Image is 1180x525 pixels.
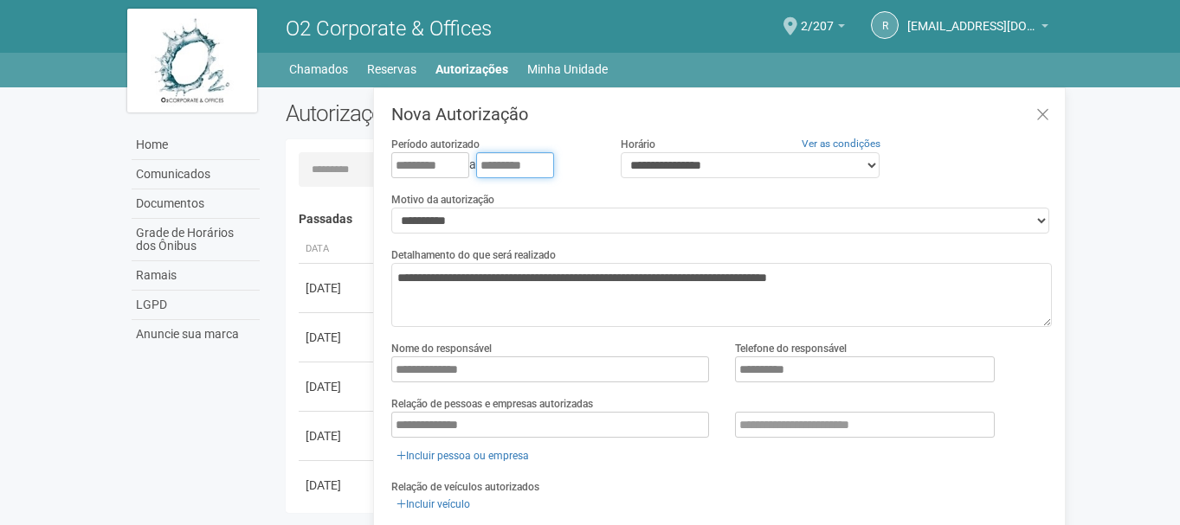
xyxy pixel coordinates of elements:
h2: Autorizações [286,100,656,126]
th: Data [299,235,377,264]
a: Documentos [132,189,260,219]
img: logo.jpg [127,9,257,112]
a: Autorizações [435,57,508,81]
a: 2/207 [801,22,845,35]
a: Anuncie sua marca [132,320,260,349]
span: O2 Corporate & Offices [286,16,492,41]
label: Telefone do responsável [735,341,847,356]
a: Reservas [367,57,416,81]
div: [DATE] [306,378,370,395]
label: Motivo da autorização [391,192,494,208]
a: Minha Unidade [527,57,608,81]
a: Comunicados [132,160,260,189]
h4: Passadas [299,213,1041,226]
label: Horário [621,137,655,152]
label: Período autorizado [391,137,480,152]
div: [DATE] [306,427,370,445]
span: recepcao@benassirio.com.br [907,3,1037,33]
div: a [391,152,594,178]
a: [EMAIL_ADDRESS][DOMAIN_NAME] [907,22,1048,35]
div: [DATE] [306,279,370,297]
label: Relação de pessoas e empresas autorizadas [391,396,593,412]
a: r [871,11,899,39]
a: Home [132,131,260,160]
a: Ver as condições [802,138,880,150]
label: Detalhamento do que será realizado [391,247,556,263]
span: 2/207 [801,3,834,33]
a: Chamados [289,57,348,81]
a: LGPD [132,291,260,320]
div: [DATE] [306,329,370,346]
h3: Nova Autorização [391,106,1052,123]
a: Incluir veículo [391,495,475,514]
label: Relação de veículos autorizados [391,479,539,495]
a: Incluir pessoa ou empresa [391,446,534,465]
label: Nome do responsável [391,341,492,356]
div: [DATE] [306,477,370,494]
a: Grade de Horários dos Ônibus [132,219,260,261]
a: Ramais [132,261,260,291]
